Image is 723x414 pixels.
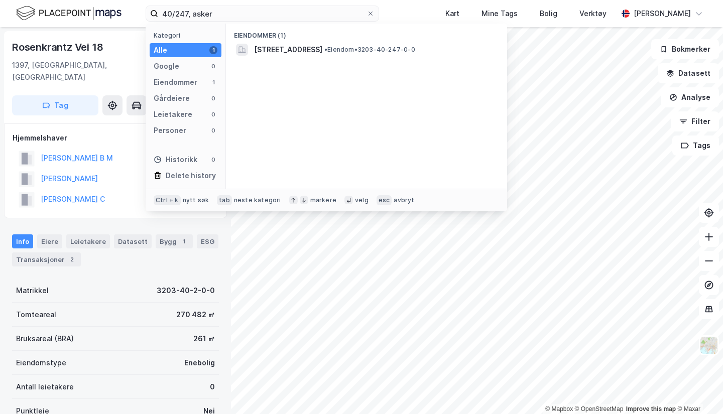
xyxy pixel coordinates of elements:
div: avbryt [394,196,414,204]
div: Historikk [154,154,197,166]
div: Eiendomstype [16,357,66,369]
div: tab [217,195,232,205]
div: 0 [209,110,217,118]
div: neste kategori [234,196,281,204]
div: 0 [209,94,217,102]
div: Enebolig [184,357,215,369]
div: Bolig [540,8,557,20]
div: Transaksjoner [12,252,81,266]
img: logo.f888ab2527a4732fd821a326f86c7f29.svg [16,5,122,22]
div: Datasett [114,234,152,248]
div: 1397, [GEOGRAPHIC_DATA], [GEOGRAPHIC_DATA] [12,59,179,83]
div: Antall leietakere [16,381,74,393]
button: Datasett [658,63,719,83]
button: Bokmerker [651,39,719,59]
button: Filter [671,111,719,131]
div: Alle [154,44,167,56]
div: Kategori [154,32,221,39]
img: Z [699,336,718,355]
div: 261 ㎡ [193,333,215,345]
div: esc [377,195,392,205]
a: Improve this map [626,405,676,412]
div: Mine Tags [481,8,518,20]
div: Eiere [37,234,62,248]
div: velg [355,196,369,204]
div: 0 [209,126,217,134]
a: Mapbox [545,405,573,412]
span: • [324,46,327,53]
div: Google [154,60,179,72]
iframe: Chat Widget [673,366,723,414]
div: Leietakere [66,234,110,248]
span: [STREET_ADDRESS] [254,44,322,56]
div: 2 [67,254,77,264]
div: Leietakere [154,108,192,120]
div: Kontrollprogram for chat [673,366,723,414]
div: 1 [209,78,217,86]
div: 270 482 ㎡ [176,309,215,321]
div: Eiendommer [154,76,197,88]
input: Søk på adresse, matrikkel, gårdeiere, leietakere eller personer [158,6,367,21]
div: Eiendommer (1) [226,24,507,42]
div: Info [12,234,33,248]
div: nytt søk [183,196,209,204]
div: Bruksareal (BRA) [16,333,74,345]
div: Verktøy [579,8,607,20]
div: Personer [154,124,186,136]
a: OpenStreetMap [575,405,624,412]
div: markere [310,196,336,204]
button: Tags [672,135,719,156]
div: 3203-40-2-0-0 [157,285,215,297]
div: Kart [445,8,459,20]
div: Bygg [156,234,193,248]
div: ESG [197,234,218,248]
div: Rosenkrantz Vei 18 [12,39,105,55]
span: Eiendom • 3203-40-247-0-0 [324,46,415,54]
div: Delete history [166,170,216,182]
div: 0 [210,381,215,393]
div: 1 [209,46,217,54]
div: Matrikkel [16,285,49,297]
div: Gårdeiere [154,92,190,104]
div: Ctrl + k [154,195,181,205]
div: Hjemmelshaver [13,132,218,144]
div: 0 [209,156,217,164]
div: Tomteareal [16,309,56,321]
div: 1 [179,236,189,246]
button: Analyse [661,87,719,107]
div: [PERSON_NAME] [634,8,691,20]
button: Tag [12,95,98,115]
div: 0 [209,62,217,70]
